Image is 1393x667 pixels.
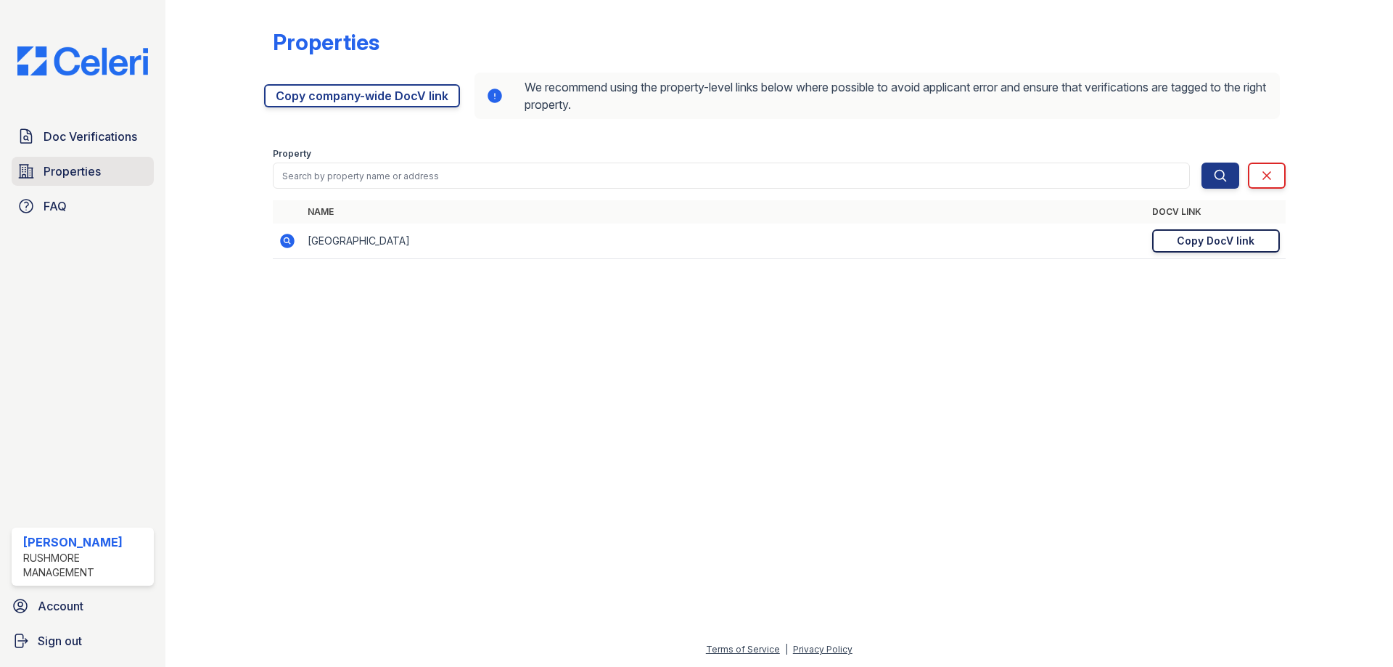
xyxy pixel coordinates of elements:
a: Copy company-wide DocV link [264,84,460,107]
a: Properties [12,157,154,186]
a: Copy DocV link [1152,229,1280,253]
th: Name [302,200,1146,224]
label: Property [273,148,311,160]
img: CE_Logo_Blue-a8612792a0a2168367f1c8372b55b34899dd931a85d93a1a3d3e32e68fde9ad4.png [6,46,160,75]
a: Privacy Policy [793,644,852,655]
span: FAQ [44,197,67,215]
div: Copy DocV link [1177,234,1254,248]
div: Properties [273,29,379,55]
span: Account [38,597,83,615]
a: Sign out [6,626,160,655]
input: Search by property name or address [273,163,1190,189]
a: Account [6,592,160,621]
span: Properties [44,163,101,180]
div: [PERSON_NAME] [23,533,148,551]
div: Rushmore Management [23,551,148,580]
span: Sign out [38,632,82,650]
a: Terms of Service [706,644,780,655]
div: We recommend using the property-level links below where possible to avoid applicant error and ens... [474,73,1280,119]
td: [GEOGRAPHIC_DATA] [302,224,1146,259]
div: | [785,644,788,655]
a: FAQ [12,192,154,221]
th: DocV Link [1146,200,1286,224]
a: Doc Verifications [12,122,154,151]
span: Doc Verifications [44,128,137,145]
